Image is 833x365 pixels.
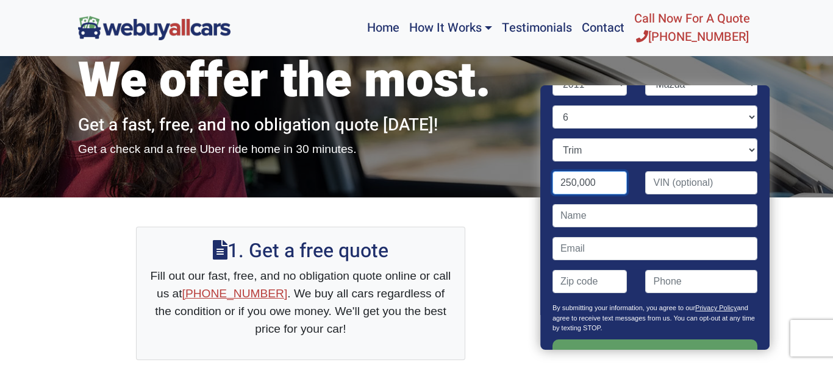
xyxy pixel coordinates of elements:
a: How It Works [404,5,497,51]
p: Fill out our fast, free, and no obligation quote online or call us at . We buy all cars regardles... [149,268,452,338]
p: By submitting your information, you agree to our and agree to receive text messages from us. You ... [552,303,757,339]
a: [PHONE_NUMBER] [182,287,288,300]
a: Privacy Policy [695,304,737,311]
a: Call Now For A Quote[PHONE_NUMBER] [629,5,755,51]
input: Mileage [552,171,627,194]
input: Email [552,237,757,260]
a: Testimonials [497,5,577,51]
input: Zip code [552,270,627,293]
h2: Get a fast, free, and no obligation quote [DATE]! [78,115,523,136]
img: We Buy All Cars in NJ logo [78,16,231,40]
a: Contact [577,5,629,51]
h2: 1. Get a free quote [149,239,452,263]
p: Get a check and a free Uber ride home in 30 minutes. [78,141,523,158]
a: Home [362,5,404,51]
input: VIN (optional) [646,171,758,194]
input: Phone [646,270,758,293]
input: Name [552,204,757,227]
